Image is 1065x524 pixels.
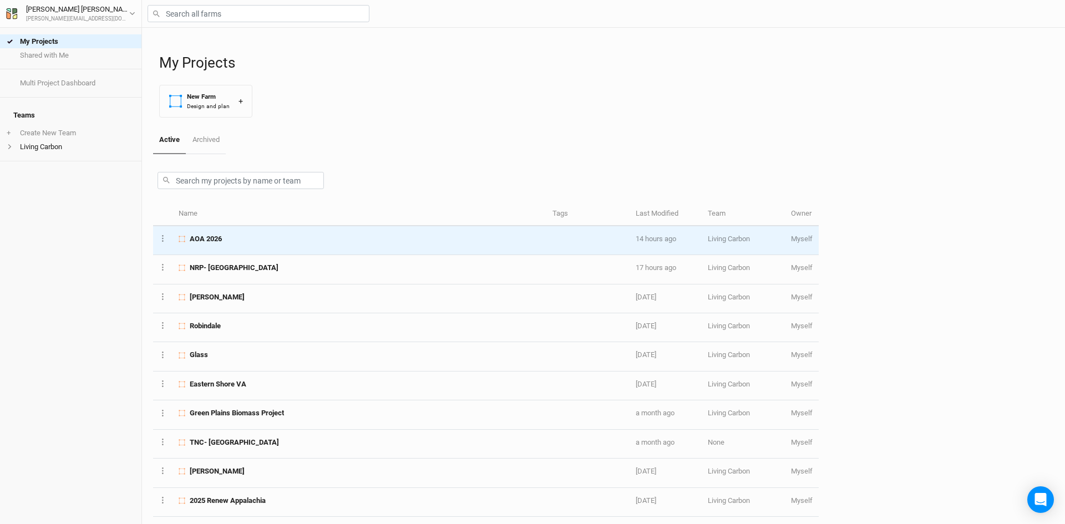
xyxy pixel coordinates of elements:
[190,437,279,447] span: TNC- VA
[6,3,136,23] button: [PERSON_NAME] [PERSON_NAME][PERSON_NAME][EMAIL_ADDRESS][DOMAIN_NAME]
[636,380,656,388] span: Aug 26, 2025 9:06 AM
[702,400,785,429] td: Living Carbon
[190,466,245,476] span: Wisniewski
[636,467,656,475] span: Jul 23, 2025 3:55 PM
[173,202,546,226] th: Name
[791,496,813,505] span: andy@livingcarbon.com
[159,54,1054,72] h1: My Projects
[158,172,324,189] input: Search my projects by name or team
[636,293,656,301] span: Sep 16, 2025 11:51 AM
[187,92,230,101] div: New Farm
[636,409,674,417] span: Aug 22, 2025 8:26 AM
[7,104,135,126] h4: Teams
[187,102,230,110] div: Design and plan
[190,321,221,331] span: Robindale
[636,235,676,243] span: Sep 17, 2025 6:42 PM
[190,379,246,389] span: Eastern Shore VA
[785,202,819,226] th: Owner
[702,284,785,313] td: Living Carbon
[702,202,785,226] th: Team
[791,263,813,272] span: andy@livingcarbon.com
[190,234,222,244] span: AOA 2026
[190,408,284,418] span: Green Plains Biomass Project
[630,202,702,226] th: Last Modified
[702,488,785,517] td: Living Carbon
[702,459,785,487] td: Living Carbon
[546,202,630,226] th: Tags
[791,350,813,359] span: andy@livingcarbon.com
[636,496,656,505] span: Jul 23, 2025 3:49 PM
[636,263,676,272] span: Sep 17, 2025 3:39 PM
[702,372,785,400] td: Living Carbon
[7,129,11,138] span: +
[702,430,785,459] td: None
[190,496,266,506] span: 2025 Renew Appalachia
[636,322,656,330] span: Sep 16, 2025 10:23 AM
[791,438,813,446] span: andy@livingcarbon.com
[239,95,243,107] div: +
[636,350,656,359] span: Sep 8, 2025 2:07 PM
[791,467,813,475] span: andy@livingcarbon.com
[186,126,225,153] a: Archived
[702,226,785,255] td: Living Carbon
[26,4,129,15] div: [PERSON_NAME] [PERSON_NAME]
[702,313,785,342] td: Living Carbon
[702,255,785,284] td: Living Carbon
[190,292,245,302] span: Phillips
[190,350,208,360] span: Glass
[791,322,813,330] span: andy@livingcarbon.com
[791,293,813,301] span: andy@livingcarbon.com
[26,15,129,23] div: [PERSON_NAME][EMAIL_ADDRESS][DOMAIN_NAME]
[791,380,813,388] span: andy@livingcarbon.com
[1027,486,1054,513] div: Open Intercom Messenger
[702,342,785,371] td: Living Carbon
[190,263,278,273] span: NRP- Phase 2 Colony Bay
[791,409,813,417] span: andy@livingcarbon.com
[153,126,186,154] a: Active
[636,438,674,446] span: Aug 19, 2025 10:45 AM
[791,235,813,243] span: andy@livingcarbon.com
[148,5,369,22] input: Search all farms
[159,85,252,118] button: New FarmDesign and plan+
